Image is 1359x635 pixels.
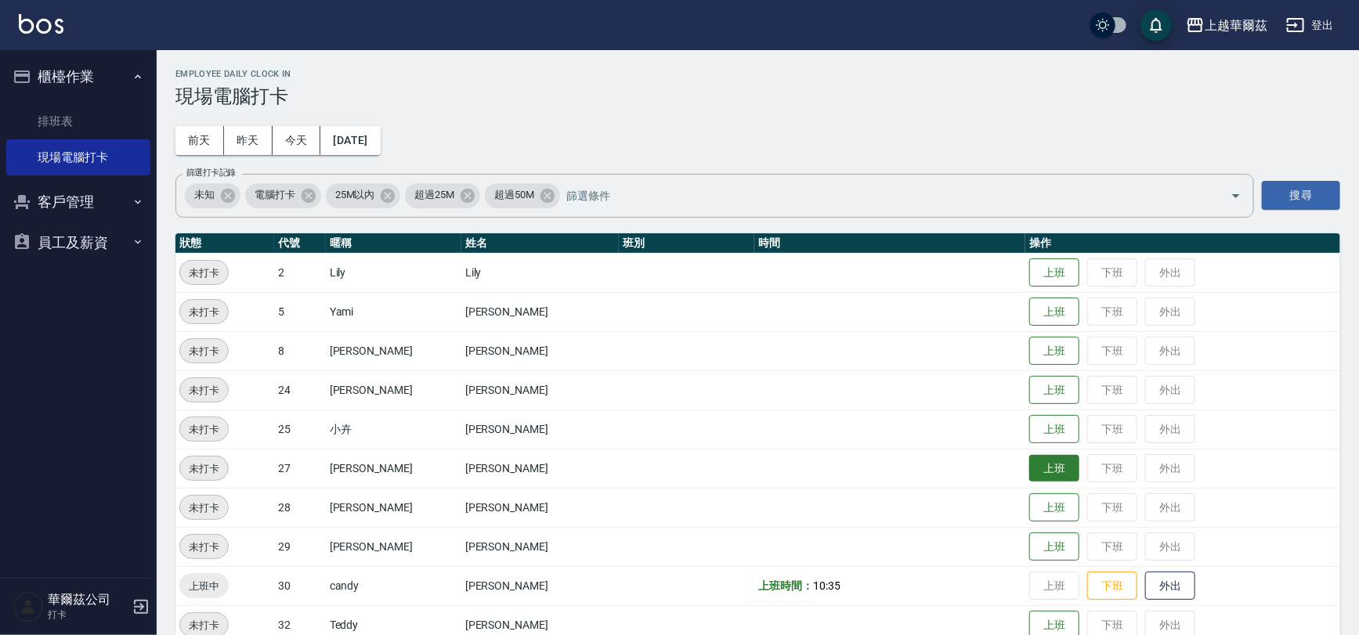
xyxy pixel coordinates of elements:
button: 昨天 [224,126,273,155]
span: 未打卡 [180,304,228,320]
button: 上越華爾茲 [1180,9,1274,41]
img: Person [13,591,44,622]
td: 30 [274,566,326,605]
button: 前天 [175,126,224,155]
th: 時間 [754,233,1025,254]
span: 未打卡 [180,460,228,477]
td: Yami [326,292,461,331]
div: 超過50M [485,183,560,208]
td: [PERSON_NAME] [461,331,619,370]
td: 24 [274,370,326,410]
td: [PERSON_NAME] [461,566,619,605]
a: 排班表 [6,103,150,139]
span: 未打卡 [180,343,228,359]
h5: 華爾茲公司 [48,592,128,608]
label: 篩選打卡記錄 [186,167,236,179]
div: 上越華爾茲 [1205,16,1267,35]
td: [PERSON_NAME] [461,527,619,566]
span: 未打卡 [180,265,228,281]
td: [PERSON_NAME] [461,449,619,488]
td: 5 [274,292,326,331]
td: 8 [274,331,326,370]
td: 小卉 [326,410,461,449]
button: 上班 [1029,298,1079,327]
td: [PERSON_NAME] [326,527,461,566]
th: 暱稱 [326,233,461,254]
button: 外出 [1145,572,1195,601]
span: 未打卡 [180,500,228,516]
img: Logo [19,14,63,34]
td: [PERSON_NAME] [326,331,461,370]
span: 25M以內 [326,187,385,203]
th: 姓名 [461,233,619,254]
button: 上班 [1029,376,1079,405]
td: [PERSON_NAME] [461,370,619,410]
span: 電腦打卡 [245,187,305,203]
h2: Employee Daily Clock In [175,69,1340,79]
div: 未知 [185,183,240,208]
td: [PERSON_NAME] [461,488,619,527]
span: 未打卡 [180,421,228,438]
td: 27 [274,449,326,488]
button: Open [1223,183,1249,208]
span: 超過25M [405,187,464,203]
button: 員工及薪資 [6,222,150,263]
span: 超過50M [485,187,544,203]
td: Lily [326,253,461,292]
button: 上班 [1029,337,1079,366]
div: 電腦打卡 [245,183,321,208]
button: [DATE] [320,126,380,155]
span: 未打卡 [180,539,228,555]
div: 超過25M [405,183,480,208]
th: 代號 [274,233,326,254]
span: 未知 [185,187,224,203]
button: 上班 [1029,493,1079,522]
b: 上班時間： [758,579,813,592]
p: 打卡 [48,608,128,622]
span: 上班中 [179,578,229,594]
th: 操作 [1025,233,1340,254]
td: candy [326,566,461,605]
h3: 現場電腦打卡 [175,85,1340,107]
button: 今天 [273,126,321,155]
span: 未打卡 [180,382,228,399]
td: [PERSON_NAME] [461,292,619,331]
button: 搜尋 [1262,181,1340,210]
td: 2 [274,253,326,292]
td: 28 [274,488,326,527]
div: 25M以內 [326,183,401,208]
button: 上班 [1029,532,1079,561]
button: 登出 [1280,11,1340,40]
td: [PERSON_NAME] [326,488,461,527]
button: save [1140,9,1172,41]
span: 10:35 [813,579,840,592]
button: 下班 [1087,572,1137,601]
td: [PERSON_NAME] [461,410,619,449]
button: 上班 [1029,258,1079,287]
td: Lily [461,253,619,292]
input: 篩選條件 [562,182,1203,209]
td: [PERSON_NAME] [326,449,461,488]
td: [PERSON_NAME] [326,370,461,410]
button: 客戶管理 [6,182,150,222]
a: 現場電腦打卡 [6,139,150,175]
th: 狀態 [175,233,274,254]
button: 櫃檯作業 [6,56,150,97]
td: 25 [274,410,326,449]
td: 29 [274,527,326,566]
button: 上班 [1029,415,1079,444]
button: 上班 [1029,455,1079,482]
span: 未打卡 [180,617,228,633]
th: 班別 [619,233,754,254]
